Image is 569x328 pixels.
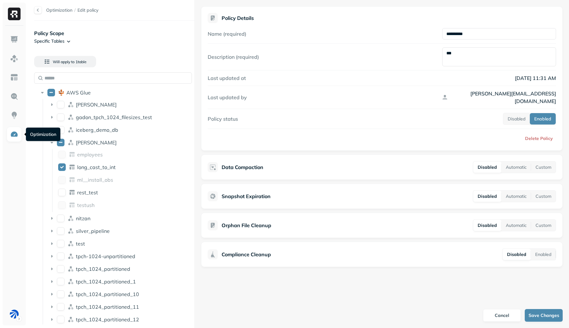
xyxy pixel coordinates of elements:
[222,192,271,200] p: Snapshot Expiration
[76,316,139,323] p: tpch_1024_partitioned_12
[10,35,18,44] img: Dashboard
[76,304,139,310] p: tpch_1024_partitioned_11
[57,113,64,121] button: gadon_tpch_1024_filesizes_test
[222,222,271,229] p: Orphan File Cleanup
[46,289,192,299] div: tpch_1024_partitioned_10tpch_1024_partitioned_10
[501,220,531,231] button: Automatic
[10,130,18,138] img: Optimization
[77,7,99,13] span: Edit policy
[46,100,192,110] div: dean[PERSON_NAME]
[76,266,130,272] p: tpch_1024_partitioned
[76,127,118,133] p: iceberg_demo_db
[56,200,193,210] div: testushtestush
[473,191,501,202] button: Disabled
[76,240,85,247] p: test
[503,113,530,125] button: Disabled
[501,161,531,173] button: Automatic
[531,191,556,202] button: Custom
[57,316,64,323] button: tpch_1024_partitioned_12
[57,227,64,235] button: silver_pipeline
[58,151,66,158] button: employees
[57,101,64,108] button: dean
[56,175,193,185] div: ml__install_obsml__install_obs
[76,253,135,259] p: tpch-1024-unpartitioned
[57,240,64,247] button: test
[46,276,192,287] div: tpch_1024_partitioned_1tpch_1024_partitioned_1
[531,249,556,260] button: Enabled
[26,128,60,141] div: Optimization
[74,7,76,13] p: /
[77,164,116,170] p: long_cast_to_int
[531,161,556,173] button: Custom
[77,189,98,196] p: rest_test
[76,291,139,297] p: tpch_1024_partitioned_10
[520,133,556,144] button: Delete Policy
[34,38,64,44] p: Specific Tables
[57,252,64,260] button: tpch-1024-unpartitioned
[450,90,556,105] p: [PERSON_NAME][EMAIL_ADDRESS][DOMAIN_NAME]
[10,92,18,100] img: Query Explorer
[46,112,192,122] div: gadon_tpch_1024_filesizes_testgadon_tpch_1024_filesizes_test
[57,265,64,273] button: tpch_1024_partitioned
[46,7,99,13] nav: breadcrumb
[483,309,521,322] button: Cancel
[57,126,64,134] button: iceberg_demo_db
[503,249,531,260] button: Disabled
[473,161,501,173] button: Disabled
[530,113,556,125] button: Enabled
[442,74,556,82] p: [DATE] 11:31 AM
[46,125,192,135] div: iceberg_demo_dbiceberg_demo_db
[58,189,66,196] button: rest_test
[58,201,66,209] button: testush
[76,114,152,120] span: gadon_tpch_1024_filesizes_test
[57,215,64,222] button: nitzan
[66,89,91,96] p: AWS Glue
[76,101,117,108] p: dean
[10,111,18,119] img: Insights
[208,94,247,100] label: Last updated by
[53,59,75,64] span: Will apply to
[37,88,192,98] div: AWS GlueAWS Glue
[34,29,194,37] p: Policy Scope
[208,116,238,122] label: Policy status
[77,202,95,208] p: testush
[46,251,192,261] div: tpch-1024-unpartitionedtpch-1024-unpartitioned
[57,278,64,285] button: tpch_1024_partitioned_1
[46,137,192,148] div: lee[PERSON_NAME]
[58,176,66,184] button: ml__install_obs
[531,220,556,231] button: Custom
[46,264,192,274] div: tpch_1024_partitionedtpch_1024_partitioned
[10,310,19,319] img: BAM
[222,163,263,171] p: Data Compaction
[77,151,103,158] p: employees
[525,309,563,322] button: Save Changes
[47,89,55,96] button: AWS Glue
[34,56,96,67] button: Will apply to 1table
[46,226,192,236] div: silver_pipelinesilver_pipeline
[473,220,501,231] button: Disabled
[56,162,193,172] div: long_cast_to_intlong_cast_to_int
[222,251,271,258] p: Compliance Cleanup
[46,7,72,13] a: Optimization
[208,54,259,60] label: Description (required)
[222,15,254,21] p: Policy Details
[76,215,90,222] p: nitzan
[8,8,21,20] img: Ryft
[76,278,136,285] p: tpch_1024_partitioned_1
[56,187,193,197] div: rest_testrest_test
[76,228,110,234] span: silver_pipeline
[77,177,113,183] span: ml__install_obs
[208,31,246,37] label: Name (required)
